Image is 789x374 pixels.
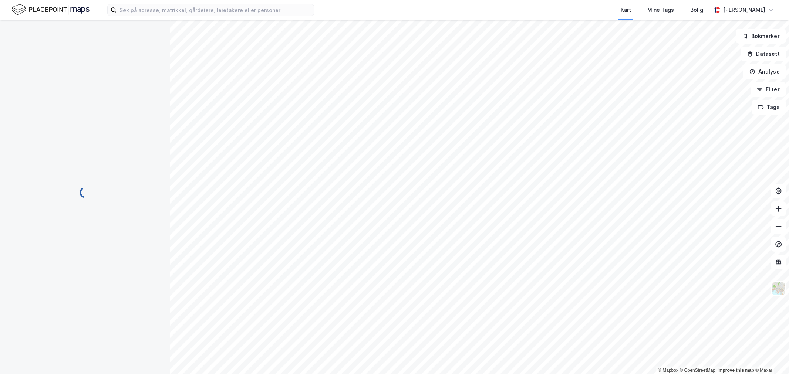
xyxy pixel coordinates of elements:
[772,282,786,296] img: Z
[736,29,786,44] button: Bokmerker
[752,100,786,115] button: Tags
[621,6,631,14] div: Kart
[751,82,786,97] button: Filter
[752,339,789,374] iframe: Chat Widget
[718,368,754,373] a: Improve this map
[723,6,765,14] div: [PERSON_NAME]
[658,368,678,373] a: Mapbox
[647,6,674,14] div: Mine Tags
[680,368,716,373] a: OpenStreetMap
[117,4,314,16] input: Søk på adresse, matrikkel, gårdeiere, leietakere eller personer
[79,187,91,198] img: spinner.a6d8c91a73a9ac5275cf975e30b51cfb.svg
[743,64,786,79] button: Analyse
[690,6,703,14] div: Bolig
[741,47,786,61] button: Datasett
[12,3,90,16] img: logo.f888ab2527a4732fd821a326f86c7f29.svg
